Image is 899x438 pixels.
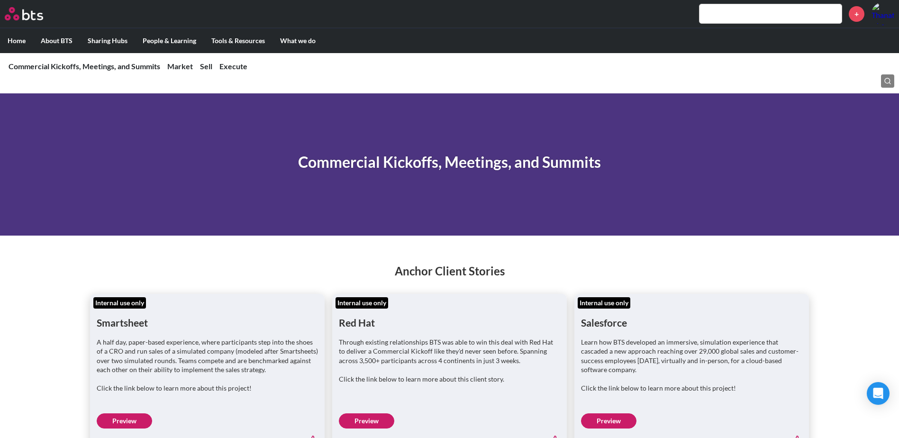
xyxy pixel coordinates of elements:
a: Preview [581,413,636,429]
label: What we do [272,28,323,53]
p: Learn how BTS developed an immersive, simulation experience that cascaded a new approach reaching... [581,338,802,374]
div: Internal use only [336,297,388,309]
label: Sharing Hubs [80,28,135,53]
a: Preview [97,413,152,429]
h1: Red Hat [339,301,560,329]
a: Market [167,62,193,71]
p: Click the link below to learn more about this client story. [339,374,560,384]
p: Click the link below to learn more about this project! [581,383,802,393]
a: + [849,6,864,22]
h1: Salesforce [581,301,802,329]
label: Tools & Resources [204,28,272,53]
a: Commercial Kickoffs, Meetings, and Summits [9,62,160,71]
img: BTS Logo [5,7,43,20]
img: Thanatchaporn Chantapisit [872,2,894,25]
a: Go home [5,7,61,20]
div: Internal use only [93,297,146,309]
h1: Commercial Kickoffs, Meetings, and Summits [298,152,601,173]
a: Execute [219,62,247,71]
h1: Smartsheet [97,301,318,329]
label: People & Learning [135,28,204,53]
div: Open Intercom Messenger [867,382,890,405]
a: Preview [339,413,394,429]
p: Through existing relationships BTS was able to win this deal with Red Hat to deliver a Commercial... [339,338,560,365]
a: Sell [200,62,212,71]
div: Internal use only [578,297,630,309]
label: About BTS [33,28,80,53]
p: Click the link below to learn more about this project! [97,383,318,393]
a: Profile [872,2,894,25]
p: A half day, paper-based experience, where participants step into the shoes of a CRO and run sales... [97,338,318,374]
